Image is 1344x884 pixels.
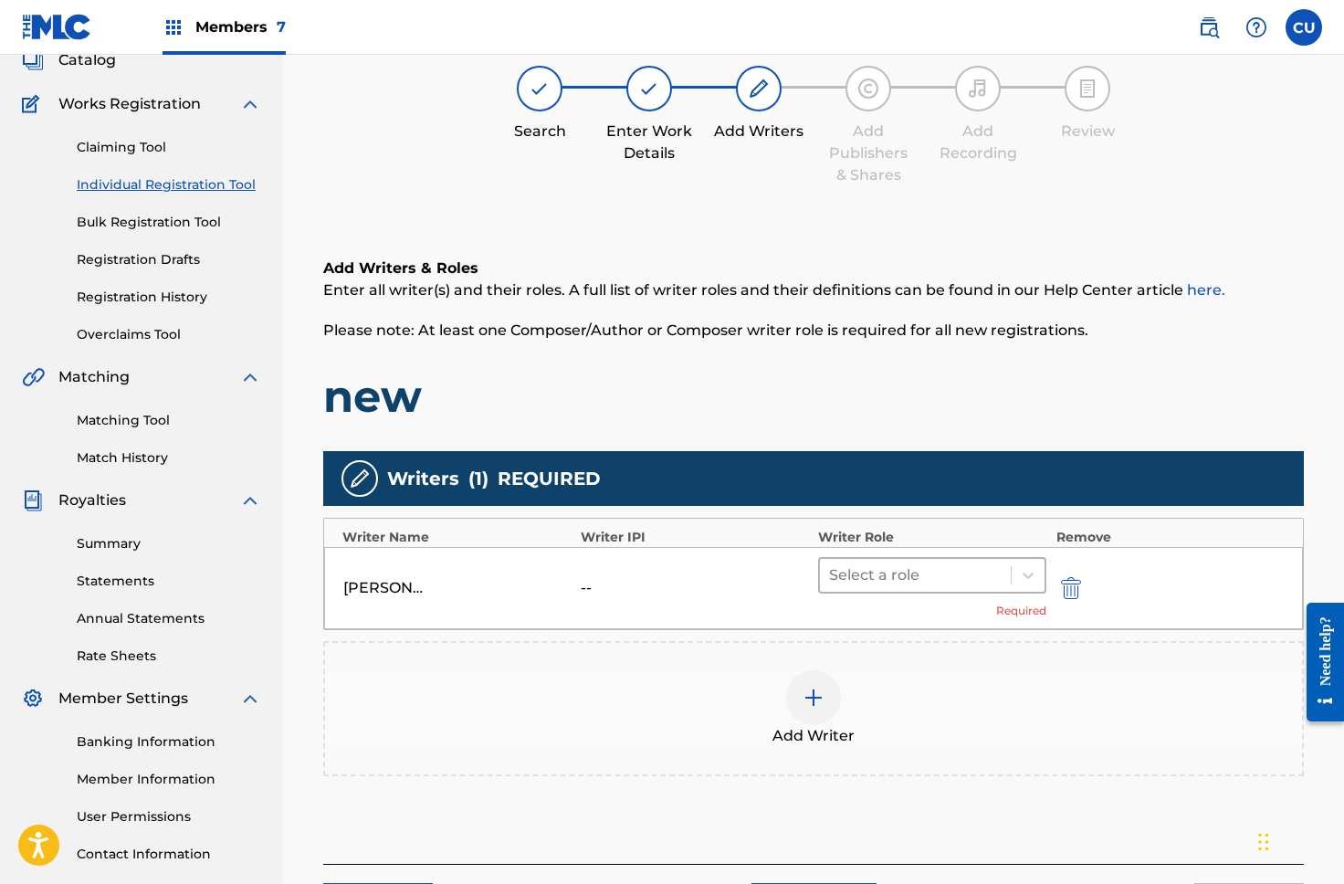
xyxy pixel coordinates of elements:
img: step indicator icon for Add Recording [967,78,989,100]
div: Search [494,121,585,142]
img: Top Rightsholders [163,16,184,38]
span: Member Settings [58,688,188,710]
img: search [1198,16,1220,38]
a: User Permissions [77,807,261,826]
span: Please note: At least one Composer/Author or Composer writer role is required for all new registr... [323,321,1088,339]
a: Member Information [77,770,261,789]
a: Rate Sheets [77,647,261,666]
a: Individual Registration Tool [77,175,261,195]
img: step indicator icon for Add Publishers & Shares [857,78,879,100]
span: Members [195,16,286,37]
a: Summary [77,534,261,553]
a: Annual Statements [77,609,261,628]
img: 12a2ab48e56ec057fbd8.svg [1061,577,1081,599]
span: REQUIRED [498,465,601,492]
iframe: Chat Widget [1253,796,1344,884]
img: expand [239,93,261,115]
img: Matching [22,366,45,388]
div: Add Writers [713,121,804,142]
img: help [1245,16,1267,38]
img: MLC Logo [22,14,92,40]
a: Bulk Registration Tool [77,213,261,232]
img: Royalties [22,489,44,511]
span: 7 [277,18,286,36]
iframe: Resource Center [1293,589,1344,736]
div: Help [1238,9,1275,46]
img: add [803,687,824,709]
a: CatalogCatalog [22,49,116,71]
div: Review [1042,121,1133,142]
span: Add Writer [772,725,855,747]
div: Remove [1056,528,1286,547]
img: Works Registration [22,93,46,115]
div: Writer IPI [581,528,810,547]
img: expand [239,366,261,388]
a: Match History [77,448,261,468]
span: Works Registration [58,93,201,115]
span: Matching [58,366,130,388]
img: step indicator icon for Add Writers [748,78,770,100]
a: Contact Information [77,845,261,864]
span: Writers [387,465,459,492]
a: Registration History [77,288,261,307]
div: Enter Work Details [604,121,695,164]
a: Overclaims Tool [77,325,261,344]
div: User Menu [1286,9,1322,46]
img: expand [239,688,261,710]
a: Public Search [1191,9,1227,46]
span: Enter all writer(s) and their roles. A full list of writer roles and their definitions can be fou... [323,281,1225,299]
span: Required [996,603,1046,619]
img: expand [239,489,261,511]
img: step indicator icon for Review [1076,78,1098,100]
div: Drag [1258,815,1269,869]
a: Statements [77,572,261,591]
div: Add Publishers & Shares [823,121,914,186]
a: Banking Information [77,732,261,752]
span: ( 1 ) [468,465,488,492]
span: Royalties [58,489,126,511]
img: Catalog [22,49,44,71]
img: step indicator icon for Search [529,78,551,100]
h6: Add Writers & Roles [323,258,1304,279]
a: Claiming Tool [77,138,261,157]
a: Matching Tool [77,411,261,430]
span: Catalog [58,49,116,71]
img: writers [349,468,371,489]
a: Registration Drafts [77,250,261,269]
img: step indicator icon for Enter Work Details [638,78,660,100]
img: Member Settings [22,688,44,710]
h1: new [323,369,1304,424]
div: Writer Role [818,528,1047,547]
div: Writer Name [342,528,572,547]
div: Add Recording [932,121,1024,164]
a: here. [1187,281,1225,299]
